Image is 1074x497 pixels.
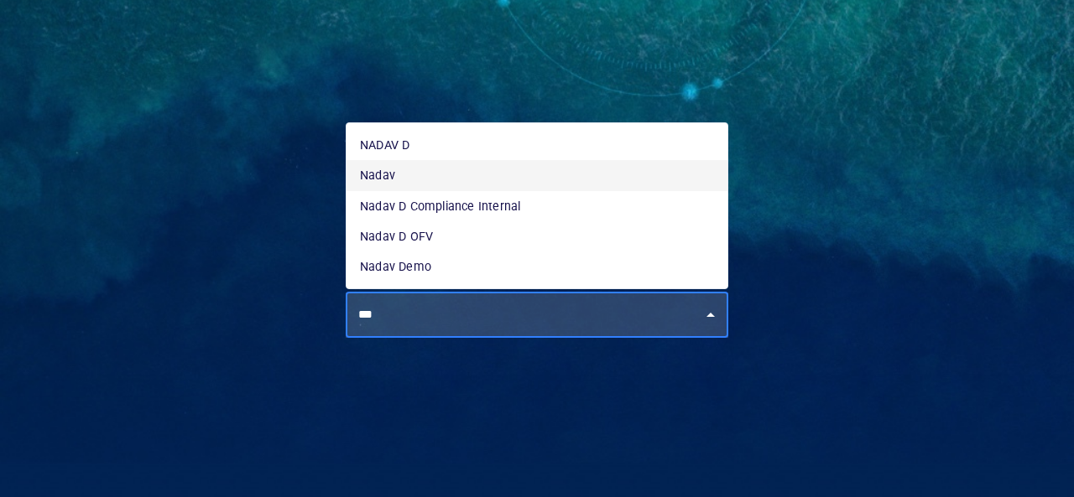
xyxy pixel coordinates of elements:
[347,191,727,221] li: Nadav D Compliance Internal
[347,221,727,251] li: Nadav D OFV
[347,160,727,190] li: Nadav
[699,303,722,327] button: Close
[1003,422,1061,484] iframe: Chat
[347,130,727,160] li: NADAV D
[347,251,727,282] li: Nadav Demo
